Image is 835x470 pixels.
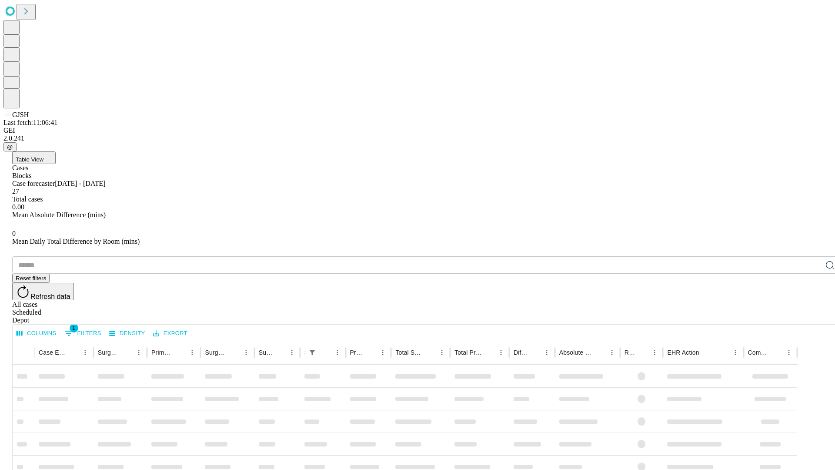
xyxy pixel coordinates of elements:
button: Sort [636,346,648,359]
button: Sort [228,346,240,359]
button: Sort [120,346,133,359]
span: @ [7,144,13,150]
div: Absolute Difference [559,349,593,356]
span: Mean Absolute Difference (mins) [12,211,106,218]
div: 2.0.241 [3,134,832,142]
button: Menu [240,346,252,359]
span: 1 [70,324,78,332]
div: Case Epic Id [39,349,66,356]
span: 0.00 [12,203,24,211]
div: Resolved in EHR [625,349,636,356]
button: Table View [12,151,56,164]
span: GJSH [12,111,29,118]
button: Density [107,327,147,340]
span: Mean Daily Total Difference by Room (mins) [12,238,140,245]
div: Predicted In Room Duration [350,349,364,356]
div: Comments [748,349,770,356]
div: Surgery Date [259,349,273,356]
button: Refresh data [12,283,74,300]
button: Menu [648,346,661,359]
button: Menu [186,346,198,359]
button: Menu [377,346,389,359]
div: GEI [3,127,832,134]
button: Sort [67,346,79,359]
button: Menu [436,346,448,359]
div: Surgery Name [205,349,227,356]
button: Reset filters [12,274,50,283]
span: 27 [12,188,19,195]
button: Menu [495,346,507,359]
span: Reset filters [16,275,46,282]
button: Menu [286,346,298,359]
button: Export [151,327,190,340]
div: Total Predicted Duration [454,349,482,356]
button: @ [3,142,17,151]
button: Show filters [306,346,318,359]
span: [DATE] - [DATE] [55,180,105,187]
span: 0 [12,230,16,237]
button: Menu [606,346,618,359]
div: EHR Action [667,349,699,356]
button: Sort [174,346,186,359]
button: Sort [319,346,331,359]
span: Table View [16,156,43,163]
button: Sort [424,346,436,359]
div: Scheduled In Room Duration [304,349,305,356]
div: Difference [514,349,528,356]
span: Last fetch: 11:06:41 [3,119,57,126]
div: Surgeon Name [98,349,120,356]
button: Sort [274,346,286,359]
button: Menu [541,346,553,359]
button: Select columns [14,327,59,340]
button: Menu [783,346,795,359]
button: Sort [771,346,783,359]
div: Total Scheduled Duration [395,349,423,356]
button: Show filters [62,326,104,340]
button: Sort [528,346,541,359]
button: Sort [594,346,606,359]
span: Case forecaster [12,180,55,187]
button: Sort [483,346,495,359]
button: Menu [331,346,344,359]
div: Primary Service [151,349,173,356]
button: Menu [729,346,741,359]
button: Sort [364,346,377,359]
span: Total cases [12,195,43,203]
span: Refresh data [30,293,70,300]
div: 1 active filter [306,346,318,359]
button: Sort [700,346,712,359]
button: Menu [79,346,91,359]
button: Menu [133,346,145,359]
